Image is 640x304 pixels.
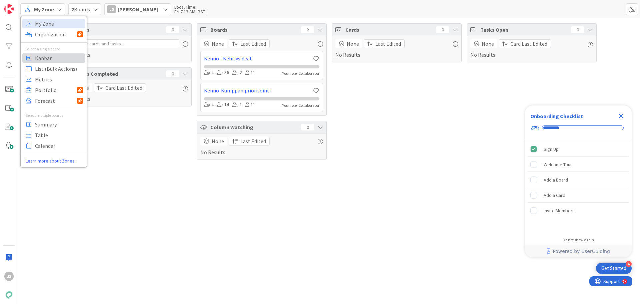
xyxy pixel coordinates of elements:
[626,261,632,267] div: 4
[528,173,629,187] div: Add a Board is incomplete.
[530,125,626,131] div: Checklist progress: 20%
[364,39,405,48] button: Last Edited
[525,245,632,257] div: Footer
[4,290,14,300] img: avatar
[75,70,163,78] span: Tasks Completed
[22,130,85,140] a: Table
[22,75,85,84] a: Metrics
[544,161,572,169] div: Welcome Tour
[528,157,629,172] div: Welcome Tour is incomplete.
[22,53,85,63] a: Kanban
[375,40,401,48] span: Last Edited
[601,265,626,272] div: Get Started
[204,54,312,62] a: Kenno - Kehitysideat
[166,70,179,77] div: 0
[345,26,433,34] span: Cards
[4,4,14,14] img: Visit kanbanzone.com
[166,26,179,33] div: 0
[217,101,229,108] div: 14
[528,188,629,203] div: Add a Card is incomplete.
[530,112,583,120] div: Onboarding Checklist
[35,96,77,106] span: Forecast
[174,5,207,9] div: Local Time:
[525,105,632,257] div: Checklist Container
[35,29,77,39] span: Organization
[34,3,37,8] div: 9+
[21,158,87,165] a: Learn more about Zones...
[204,101,214,108] div: 4
[212,137,224,145] span: None
[65,39,188,59] div: No Results
[470,39,593,59] div: No Results
[571,26,584,33] div: 0
[510,40,547,48] span: Card Last Edited
[35,53,83,63] span: Kanban
[240,137,266,145] span: Last Edited
[563,237,594,243] div: Do not show again
[347,40,359,48] span: None
[22,85,85,95] a: Portfolio
[210,26,298,34] span: Boards
[229,137,270,145] button: Last Edited
[35,74,83,84] span: Metrics
[482,40,494,48] span: None
[232,101,242,108] div: 1
[200,137,323,156] div: No Results
[480,26,568,34] span: Tasks Open
[499,39,551,48] button: Card Last Edited
[71,6,74,13] b: 2
[301,124,314,130] div: 0
[22,64,85,73] a: List (Bulk Actions)
[22,120,85,129] a: Summary
[282,102,319,108] div: Your role: Collaborator
[528,142,629,157] div: Sign Up is complete.
[525,139,632,233] div: Checklist items
[22,96,85,105] a: Forecast
[65,39,179,48] input: Search all cards and tasks...
[528,203,629,218] div: Invite Members is incomplete.
[14,1,30,9] span: Support
[210,123,298,131] span: Column Watching
[35,130,83,140] span: Table
[553,247,610,255] span: Powered by UserGuiding
[94,83,146,92] button: Card Last Edited
[530,125,539,131] div: 20%
[4,272,14,281] div: JS
[544,207,575,215] div: Invite Members
[22,30,85,39] a: Organization
[35,64,83,74] span: List (Bulk Actions)
[35,19,83,29] span: My Zone
[21,46,87,52] div: Select a single board
[212,40,224,48] span: None
[71,5,90,13] span: Boards
[22,141,85,150] a: Calendar
[118,5,158,13] span: [PERSON_NAME]
[204,69,214,76] div: 4
[22,19,85,28] a: My Zone
[544,191,565,199] div: Add a Card
[528,245,628,257] a: Powered by UserGuiding
[105,84,142,92] span: Card Last Edited
[282,70,319,76] div: Your role: Collaborator
[35,85,77,95] span: Portfolio
[204,86,312,94] a: Kenno-Kumppanipriorisointi
[240,40,266,48] span: Last Edited
[436,26,449,33] div: 0
[65,83,188,103] div: No Results
[21,112,87,118] div: Select multiple boards
[616,111,626,121] div: Close Checklist
[229,39,270,48] button: Last Edited
[75,26,161,34] span: Focus
[35,119,83,129] span: Summary
[301,26,314,33] div: 2
[34,5,54,13] span: My Zone
[544,176,568,184] div: Add a Board
[35,141,83,151] span: Calendar
[232,69,242,76] div: 2
[596,263,632,274] div: Open Get Started checklist, remaining modules: 4
[245,69,255,76] div: 11
[174,9,207,14] div: Fri 7:13 AM (BST)
[335,39,458,59] div: No Results
[544,145,559,153] div: Sign Up
[245,101,255,108] div: 11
